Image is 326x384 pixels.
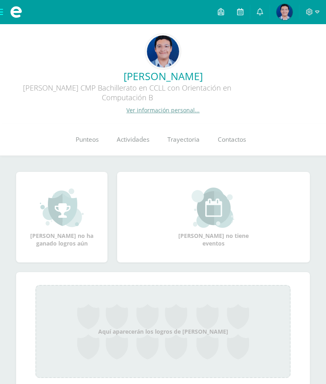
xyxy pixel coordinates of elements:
[208,124,255,156] a: Contactos
[126,106,200,114] a: Ver información personal...
[6,69,320,83] a: [PERSON_NAME]
[24,188,99,247] div: [PERSON_NAME] no ha ganado logros aún
[173,188,254,247] div: [PERSON_NAME] no tiene eventos
[192,188,235,228] img: event_small.png
[117,135,149,144] span: Actividades
[6,83,248,106] div: [PERSON_NAME] CMP Bachillerato en CCLL con Orientación en Computación B
[76,135,99,144] span: Punteos
[66,124,107,156] a: Punteos
[147,35,179,68] img: 6e6313d930415a2317ac628f95e6c73e.png
[158,124,208,156] a: Trayectoria
[276,4,293,20] img: e19e236b26c8628caae8f065919779ad.png
[107,124,158,156] a: Actividades
[218,135,246,144] span: Contactos
[40,188,84,228] img: achievement_small.png
[167,135,200,144] span: Trayectoria
[35,285,291,378] div: Aquí aparecerán los logros de [PERSON_NAME]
